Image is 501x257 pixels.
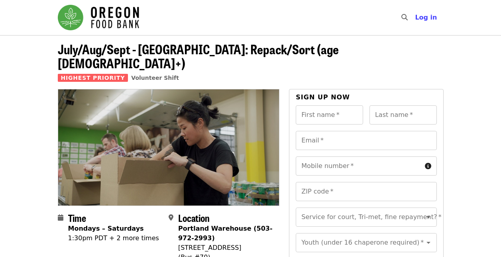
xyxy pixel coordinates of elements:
input: ZIP code [296,182,436,201]
div: [STREET_ADDRESS] [178,243,273,253]
span: July/Aug/Sept - [GEOGRAPHIC_DATA]: Repack/Sort (age [DEMOGRAPHIC_DATA]+) [58,40,339,72]
img: Oregon Food Bank - Home [58,5,139,30]
a: Volunteer Shift [131,75,179,81]
input: Mobile number [296,156,421,176]
span: Sign up now [296,93,350,101]
span: Location [178,211,210,225]
i: search icon [401,14,408,21]
input: Last name [369,105,437,125]
i: circle-info icon [425,162,431,170]
span: Log in [415,14,437,21]
button: Open [423,212,434,223]
i: map-marker-alt icon [169,214,173,221]
span: Highest Priority [58,74,128,82]
span: Time [68,211,86,225]
input: Email [296,131,436,150]
strong: Mondays – Saturdays [68,225,144,232]
button: Open [423,237,434,248]
input: Search [413,8,419,27]
img: July/Aug/Sept - Portland: Repack/Sort (age 8+) organized by Oregon Food Bank [58,89,279,205]
button: Log in [409,10,443,26]
input: First name [296,105,363,125]
i: calendar icon [58,214,63,221]
div: 1:30pm PDT + 2 more times [68,233,159,243]
strong: Portland Warehouse (503-972-2993) [178,225,273,242]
